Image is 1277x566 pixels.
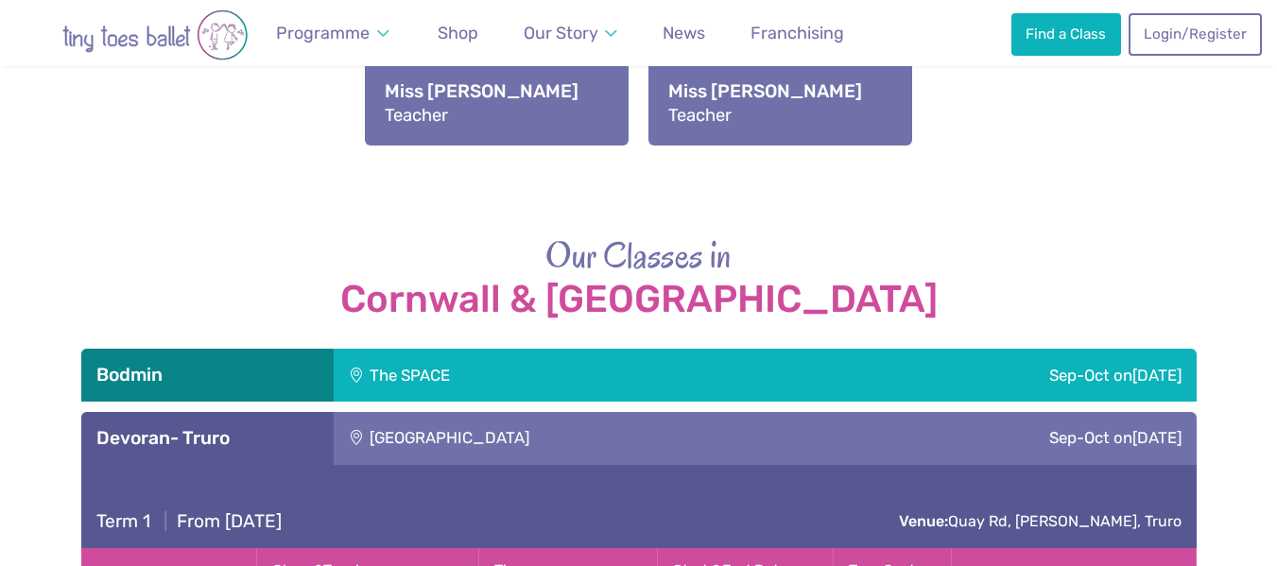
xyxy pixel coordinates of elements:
[1132,428,1182,447] span: [DATE]
[1011,13,1121,55] a: Find a Class
[899,512,1182,530] a: Venue:Quay Rd, [PERSON_NAME], Truro
[155,510,177,532] span: |
[81,279,1197,320] strong: Cornwall & [GEOGRAPHIC_DATA]
[742,12,853,55] a: Franchising
[385,78,609,104] strong: Miss [PERSON_NAME]
[334,349,720,402] div: The SPACE
[654,12,714,55] a: News
[515,12,627,55] a: Our Story
[1129,13,1261,55] a: Login/Register
[1132,366,1182,385] span: [DATE]
[96,510,282,533] h4: From [DATE]
[23,9,287,60] img: tiny toes ballet
[96,427,319,450] h3: Devoran- Truro
[334,412,821,465] div: [GEOGRAPHIC_DATA]
[545,231,732,280] span: Our Classes in
[96,510,150,532] span: Term 1
[720,349,1197,402] div: Sep-Oct on
[663,23,705,43] span: News
[276,23,370,43] span: Programme
[385,105,448,126] span: Teacher
[429,12,487,55] a: Shop
[821,412,1197,465] div: Sep-Oct on
[668,78,892,104] strong: Miss [PERSON_NAME]
[668,105,732,126] span: Teacher
[524,23,598,43] span: Our Story
[899,512,948,530] strong: Venue:
[267,12,398,55] a: Programme
[438,23,478,43] span: Shop
[751,23,844,43] span: Franchising
[96,364,319,386] h3: Bodmin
